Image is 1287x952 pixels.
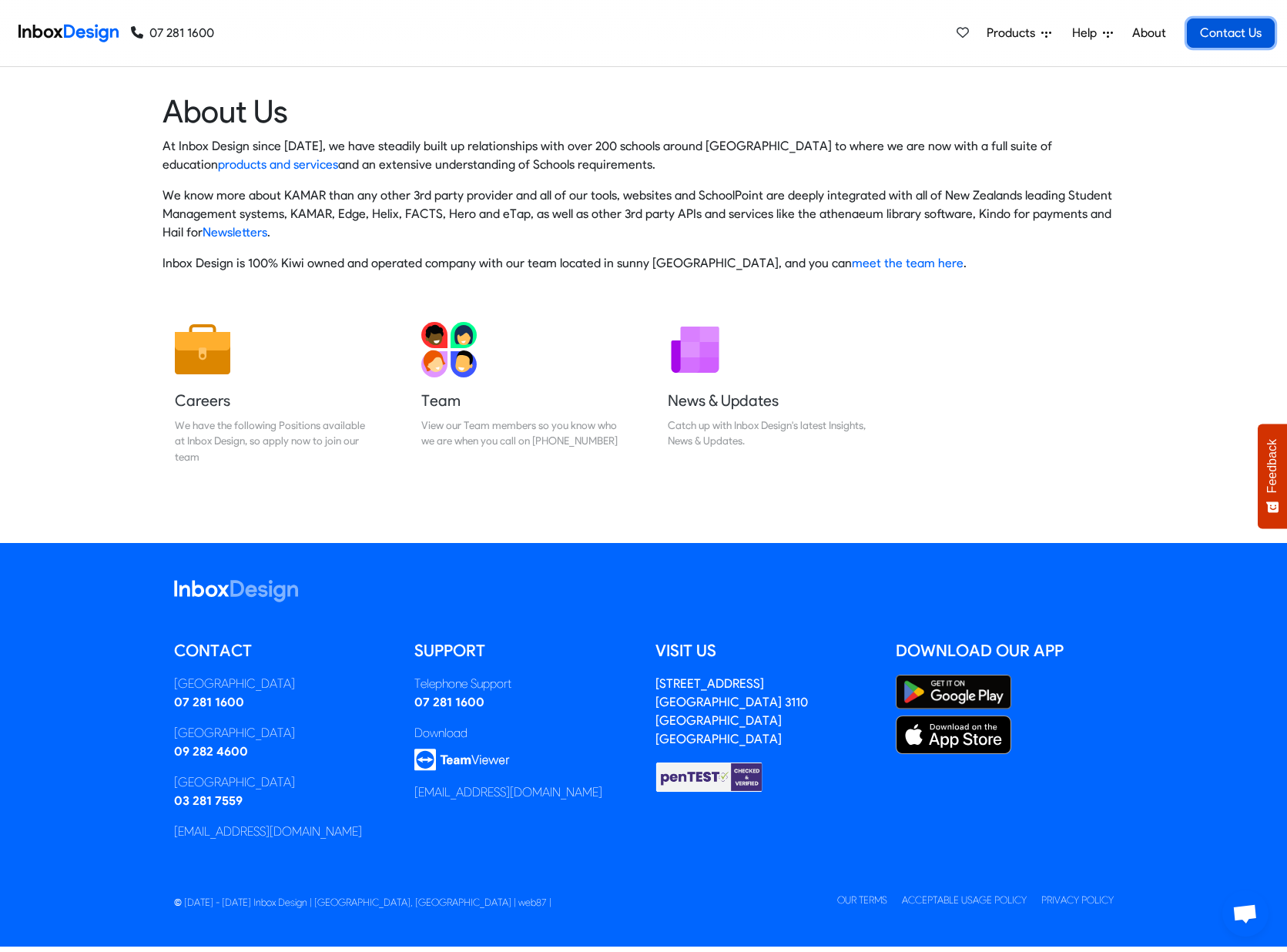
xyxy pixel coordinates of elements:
a: [EMAIL_ADDRESS][DOMAIN_NAME] [414,785,602,799]
a: Contact Us [1187,18,1275,48]
p: We know more about KAMAR than any other 3rd party provider and all of our tools, websites and Sch... [163,186,1125,242]
a: News & Updates Catch up with Inbox Design's latest Insights, News & Updates. [655,310,879,477]
h5: Careers [175,390,374,411]
p: At Inbox Design since [DATE], we have steadily built up relationships with over 200 schools aroun... [163,137,1125,174]
a: Team View our Team members so you know who we are when you call on [PHONE_NUMBER] [409,310,632,477]
a: Help [1066,18,1119,49]
div: [GEOGRAPHIC_DATA] [174,773,392,792]
button: Feedback - Show survey [1258,424,1287,528]
h5: Download our App [896,639,1114,662]
div: We have the following Positions available at Inbox Design, so apply now to join our team [175,417,374,464]
heading: About Us [163,92,1125,131]
img: Apple App Store [896,716,1011,754]
a: 07 281 1600 [174,695,244,709]
div: Telephone Support [414,675,632,693]
h5: Visit us [655,639,873,662]
img: logo_teamviewer.svg [414,749,510,771]
span: © [DATE] - [DATE] Inbox Design | [GEOGRAPHIC_DATA], [GEOGRAPHIC_DATA] | web87 | [174,897,551,908]
img: Checked & Verified by penTEST [655,761,763,793]
img: Google Play Store [896,675,1011,709]
a: [EMAIL_ADDRESS][DOMAIN_NAME] [174,824,362,839]
a: Checked & Verified by penTEST [655,768,763,783]
span: Products [987,24,1041,42]
a: 09 282 4600 [174,744,248,759]
a: 03 281 7559 [174,793,243,808]
a: products and services [218,157,338,172]
img: 2022_01_13_icon_job.svg [175,322,230,377]
h5: Support [414,639,632,662]
a: Privacy Policy [1041,894,1114,906]
span: Help [1072,24,1103,42]
a: 07 281 1600 [131,24,214,42]
div: [GEOGRAPHIC_DATA] [174,675,392,693]
p: Inbox Design is 100% Kiwi owned and operated company with our team located in sunny [GEOGRAPHIC_D... [163,254,1125,273]
a: About [1128,18,1170,49]
a: Newsletters [203,225,267,240]
a: Careers We have the following Positions available at Inbox Design, so apply now to join our team [163,310,386,477]
address: [STREET_ADDRESS] [GEOGRAPHIC_DATA] 3110 [GEOGRAPHIC_DATA] [GEOGRAPHIC_DATA] [655,676,808,746]
div: [GEOGRAPHIC_DATA] [174,724,392,742]
div: Download [414,724,632,742]
img: logo_inboxdesign_white.svg [174,580,298,602]
h5: News & Updates [668,390,866,411]
a: meet the team here [852,256,964,270]
img: 2022_01_12_icon_newsletter.svg [668,322,723,377]
a: Products [980,18,1057,49]
a: Acceptable Usage Policy [902,894,1027,906]
a: Our Terms [837,894,887,906]
h5: Contact [174,639,392,662]
div: Catch up with Inbox Design's latest Insights, News & Updates. [668,417,866,449]
div: Open chat [1222,890,1269,937]
img: 2022_01_13_icon_team.svg [421,322,477,377]
span: Feedback [1265,439,1279,493]
h5: Team [421,390,620,411]
a: [STREET_ADDRESS][GEOGRAPHIC_DATA] 3110[GEOGRAPHIC_DATA][GEOGRAPHIC_DATA] [655,676,808,746]
a: 07 281 1600 [414,695,484,709]
div: View our Team members so you know who we are when you call on [PHONE_NUMBER] [421,417,620,449]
